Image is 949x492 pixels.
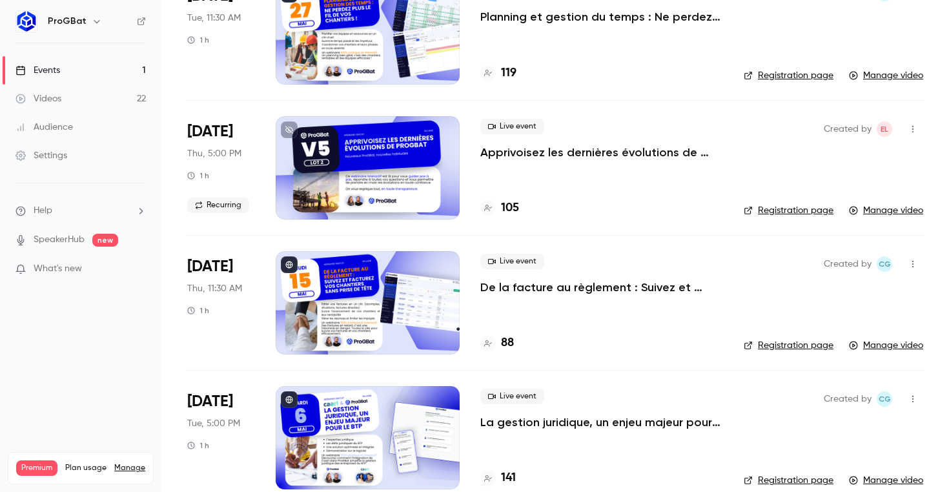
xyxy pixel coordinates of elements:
[877,121,892,137] span: Elodie Lecocq
[48,15,87,28] h6: ProGBat
[824,121,872,137] span: Created by
[34,233,85,247] a: SpeakerHub
[480,415,723,430] a: La gestion juridique, un enjeu majeur pour le BTP
[187,391,233,412] span: [DATE]
[480,200,519,217] a: 105
[501,334,514,352] h4: 88
[480,65,516,82] a: 119
[849,474,923,487] a: Manage video
[480,145,723,160] a: Apprivoisez les dernières évolutions de ProGBat
[187,147,241,160] span: Thu, 5:00 PM
[824,391,872,407] span: Created by
[824,256,872,272] span: Created by
[15,92,61,105] div: Videos
[744,69,833,82] a: Registration page
[849,339,923,352] a: Manage video
[744,204,833,217] a: Registration page
[187,282,242,295] span: Thu, 11:30 AM
[877,391,892,407] span: Charles Gallard
[15,121,73,134] div: Audience
[879,256,891,272] span: CG
[480,9,723,25] a: Planning et gestion du temps : Ne perdez plus le fil de vos chantiers !
[501,65,516,82] h4: 119
[187,198,249,213] span: Recurring
[187,251,255,354] div: May 15 Thu, 11:30 AM (Europe/Paris)
[92,234,118,247] span: new
[480,469,516,487] a: 141
[501,200,519,217] h4: 105
[480,334,514,352] a: 88
[16,460,57,476] span: Premium
[187,35,209,45] div: 1 h
[187,386,255,489] div: May 6 Tue, 5:00 PM (Europe/Paris)
[34,204,52,218] span: Help
[15,204,146,218] li: help-dropdown-opener
[480,254,544,269] span: Live event
[187,12,241,25] span: Tue, 11:30 AM
[187,256,233,277] span: [DATE]
[114,463,145,473] a: Manage
[744,339,833,352] a: Registration page
[501,469,516,487] h4: 141
[34,262,82,276] span: What's new
[881,121,888,137] span: EL
[877,256,892,272] span: Charles Gallard
[15,149,67,162] div: Settings
[15,64,60,77] div: Events
[480,389,544,404] span: Live event
[849,204,923,217] a: Manage video
[849,69,923,82] a: Manage video
[187,170,209,181] div: 1 h
[187,121,233,142] span: [DATE]
[187,305,209,316] div: 1 h
[187,417,240,430] span: Tue, 5:00 PM
[480,119,544,134] span: Live event
[879,391,891,407] span: CG
[744,474,833,487] a: Registration page
[187,116,255,220] div: May 22 Thu, 5:00 PM (Europe/Paris)
[16,11,37,32] img: ProGBat
[65,463,107,473] span: Plan usage
[187,440,209,451] div: 1 h
[480,280,723,295] a: De la facture au règlement : Suivez et facturez vos chantiers sans prise de tête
